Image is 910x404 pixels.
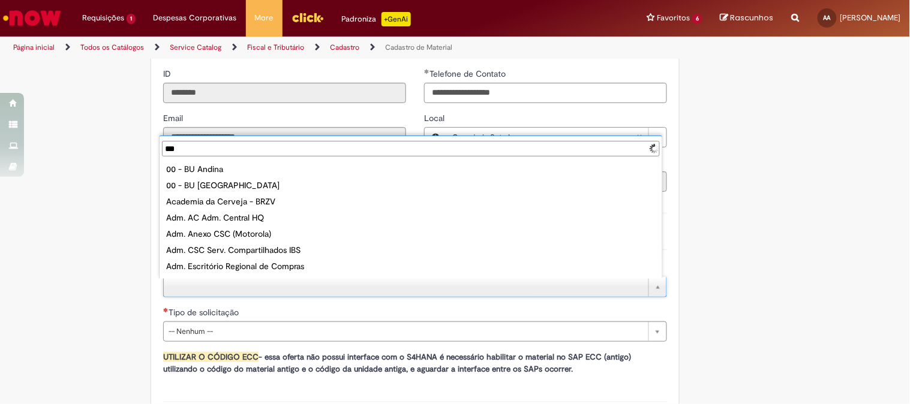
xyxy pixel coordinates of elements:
div: Adm. Escritório Regional de Compras [162,258,660,275]
div: 00 - BU [GEOGRAPHIC_DATA] [162,177,660,194]
div: Adm. AC Adm. Central HQ [162,210,660,226]
div: Agudos [162,275,660,291]
div: Academia da Cerveja - BRZV [162,194,660,210]
div: Adm. CSC Serv. Compartilhados IBS [162,242,660,258]
ul: Planta [160,159,662,279]
div: 00 - BU Andina [162,161,660,177]
div: Adm. Anexo CSC (Motorola) [162,226,660,242]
